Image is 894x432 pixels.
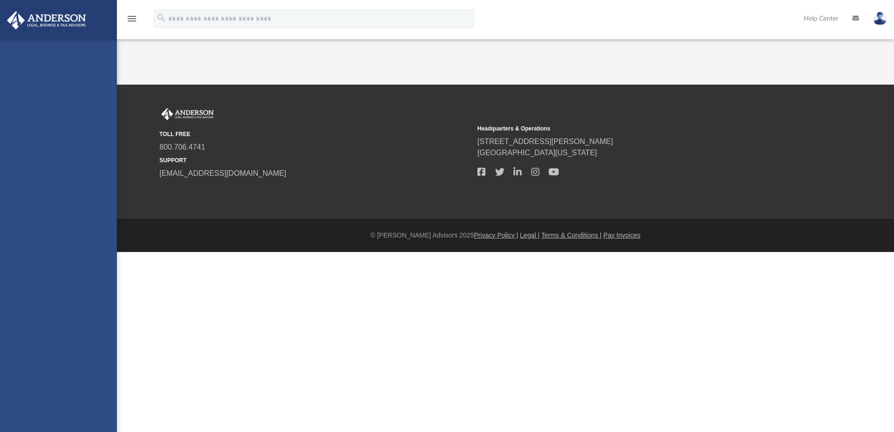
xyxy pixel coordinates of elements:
a: Privacy Policy | [474,231,519,239]
img: User Pic [873,12,887,25]
div: © [PERSON_NAME] Advisors 2025 [117,230,894,240]
a: [EMAIL_ADDRESS][DOMAIN_NAME] [159,169,286,177]
i: search [156,13,166,23]
a: [STREET_ADDRESS][PERSON_NAME] [477,137,613,145]
img: Anderson Advisors Platinum Portal [159,108,216,120]
i: menu [126,13,137,24]
small: SUPPORT [159,156,471,165]
small: Headquarters & Operations [477,124,789,133]
a: Legal | [520,231,540,239]
a: [GEOGRAPHIC_DATA][US_STATE] [477,149,597,157]
small: TOLL FREE [159,130,471,138]
img: Anderson Advisors Platinum Portal [4,11,89,29]
a: 800.706.4741 [159,143,205,151]
a: Terms & Conditions | [541,231,602,239]
a: Pay Invoices [603,231,640,239]
a: menu [126,18,137,24]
